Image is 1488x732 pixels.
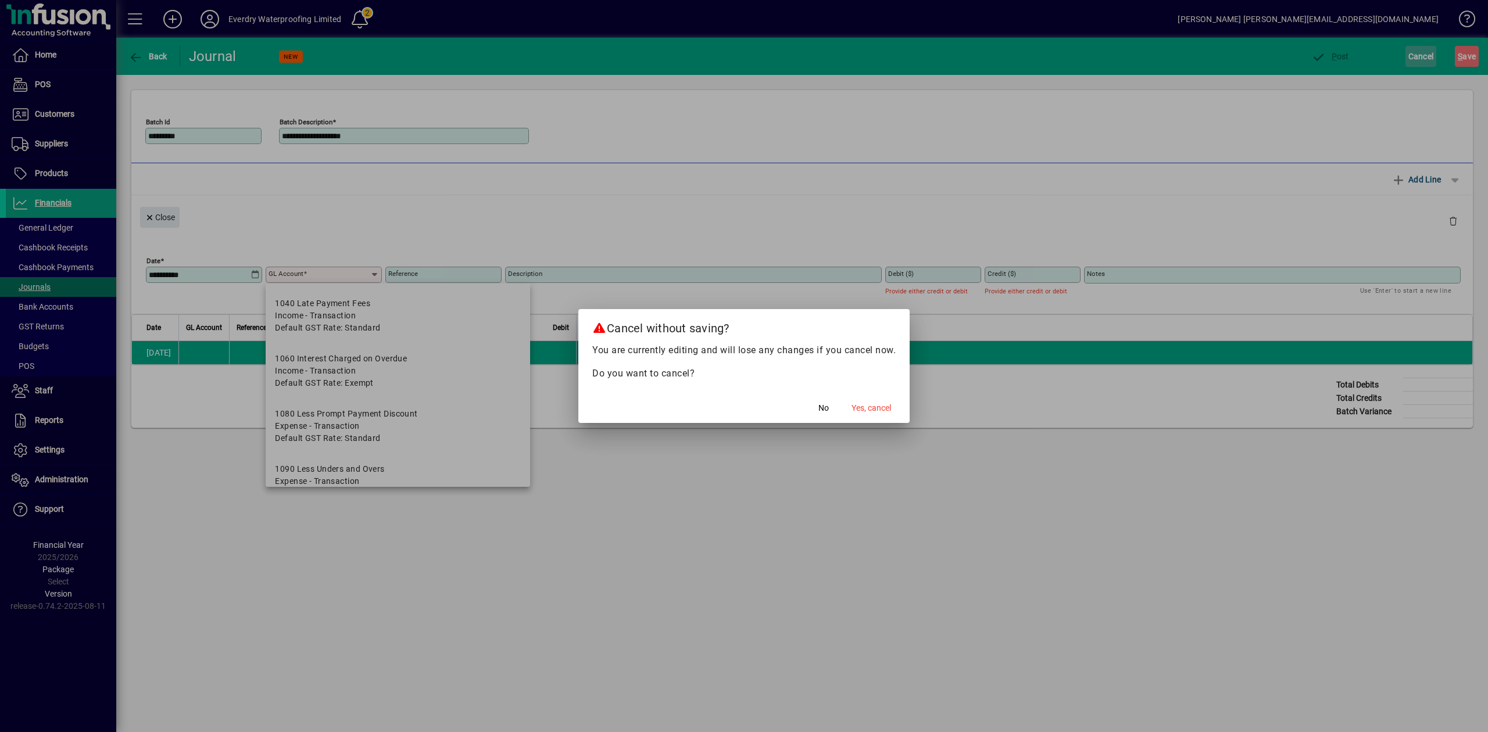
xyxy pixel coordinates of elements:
[578,309,910,343] h2: Cancel without saving?
[818,402,829,414] span: No
[847,397,896,418] button: Yes, cancel
[592,343,896,357] p: You are currently editing and will lose any changes if you cancel now.
[805,397,842,418] button: No
[852,402,891,414] span: Yes, cancel
[592,367,896,381] p: Do you want to cancel?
